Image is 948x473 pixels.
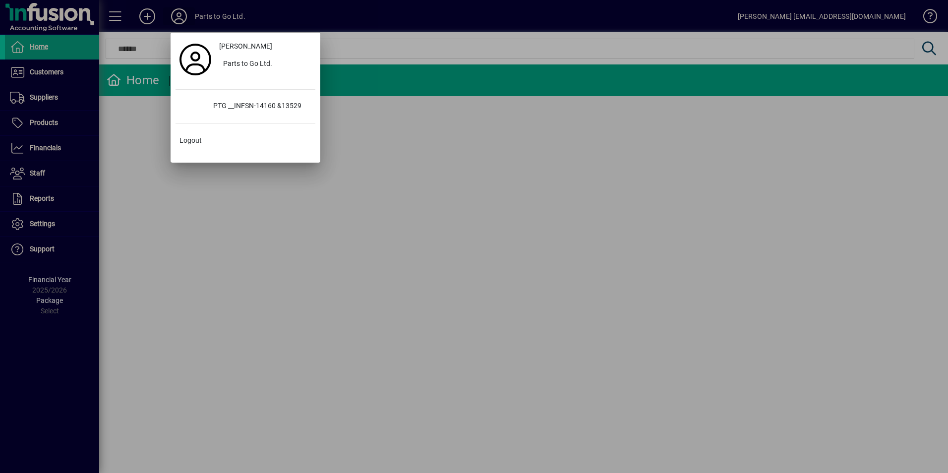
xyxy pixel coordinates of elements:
span: [PERSON_NAME] [219,41,272,52]
button: Parts to Go Ltd. [215,56,315,73]
a: [PERSON_NAME] [215,38,315,56]
a: Profile [176,51,215,68]
button: Logout [176,132,315,150]
span: Logout [179,135,202,146]
div: PTG __INFSN-14160 &13529 [205,98,315,116]
button: PTG __INFSN-14160 &13529 [176,98,315,116]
